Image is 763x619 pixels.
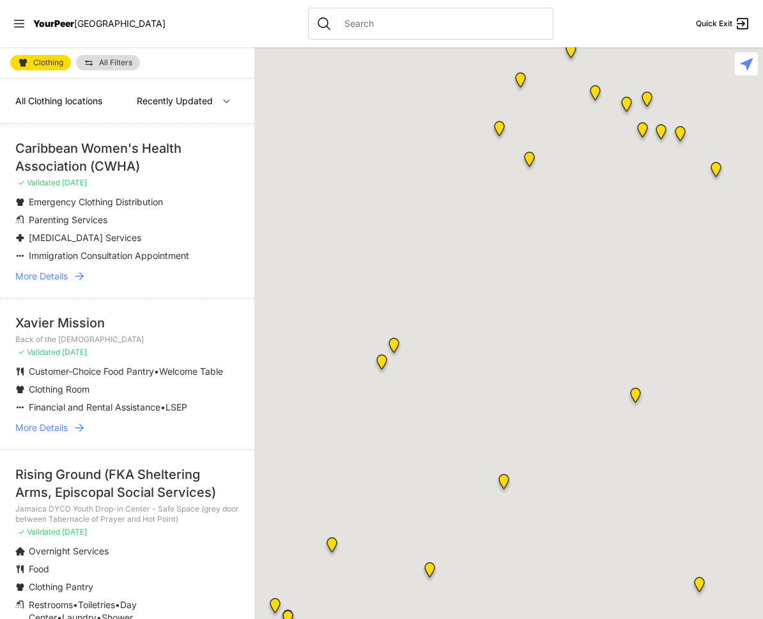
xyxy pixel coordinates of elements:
[62,347,87,357] span: [DATE]
[78,599,115,610] span: Toiletries
[160,402,166,412] span: •
[15,95,102,106] span: All Clothing locations
[29,232,141,243] span: [MEDICAL_DATA] Services
[587,85,603,106] div: The PILLARS – Holistic Recovery Support
[513,72,528,93] div: Manhattan
[696,19,732,29] span: Quick Exit
[29,250,189,261] span: Immigration Consultation Appointment
[15,139,239,175] div: Caribbean Women's Health Association (CWHA)
[29,599,73,610] span: Restrooms
[491,121,507,141] div: Ford Hall
[115,599,120,610] span: •
[15,270,68,283] span: More Details
[691,577,707,597] div: Fancy Thrift Shop
[337,17,545,30] input: Search
[386,338,402,358] div: Pathways Adult Drop-In Program
[29,384,89,395] span: Clothing Room
[10,55,71,70] a: Clothing
[62,178,87,187] span: [DATE]
[73,599,78,610] span: •
[15,421,68,434] span: More Details
[15,466,239,501] div: Rising Ground (FKA Sheltering Arms, Episcopal Social Services)
[33,18,74,29] span: YourPeer
[154,366,159,377] span: •
[696,16,750,31] a: Quick Exit
[15,314,239,332] div: Xavier Mission
[29,563,49,574] span: Food
[76,55,140,70] a: All Filters
[33,59,63,67] span: Clothing
[15,504,239,524] p: Jamaica DYCD Youth Drop-in Center - Safe Space (grey door between Tabernacle of Prayer and Hot Po...
[99,59,132,67] span: All Filters
[74,18,166,29] span: [GEOGRAPHIC_DATA]
[496,474,512,494] div: Manhattan
[267,598,283,618] div: New York
[29,581,93,592] span: Clothing Pantry
[166,402,187,412] span: LSEP
[18,347,60,357] span: ✓ Validated
[15,421,239,434] a: More Details
[672,126,688,146] div: East Harlem
[15,334,239,345] p: Back of the [DEMOGRAPHIC_DATA]
[33,20,166,27] a: YourPeer[GEOGRAPHIC_DATA]
[639,91,655,112] div: Manhattan
[653,124,669,145] div: Manhattan
[62,527,87,537] span: [DATE]
[521,152,537,172] div: The Cathedral Church of St. John the Divine
[15,270,239,283] a: More Details
[29,196,163,207] span: Emergency Clothing Distribution
[159,366,223,377] span: Welcome Table
[628,388,644,408] div: Avenue Church
[619,97,635,117] div: Uptown/Harlem DYCD Youth Drop-in Center
[29,545,109,556] span: Overnight Services
[18,527,60,537] span: ✓ Validated
[29,402,160,412] span: Financial and Rental Assistance
[29,214,107,225] span: Parenting Services
[18,178,60,187] span: ✓ Validated
[708,162,724,182] div: Main Location
[29,366,154,377] span: Customer-Choice Food Pantry
[324,537,340,558] div: 9th Avenue Drop-in Center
